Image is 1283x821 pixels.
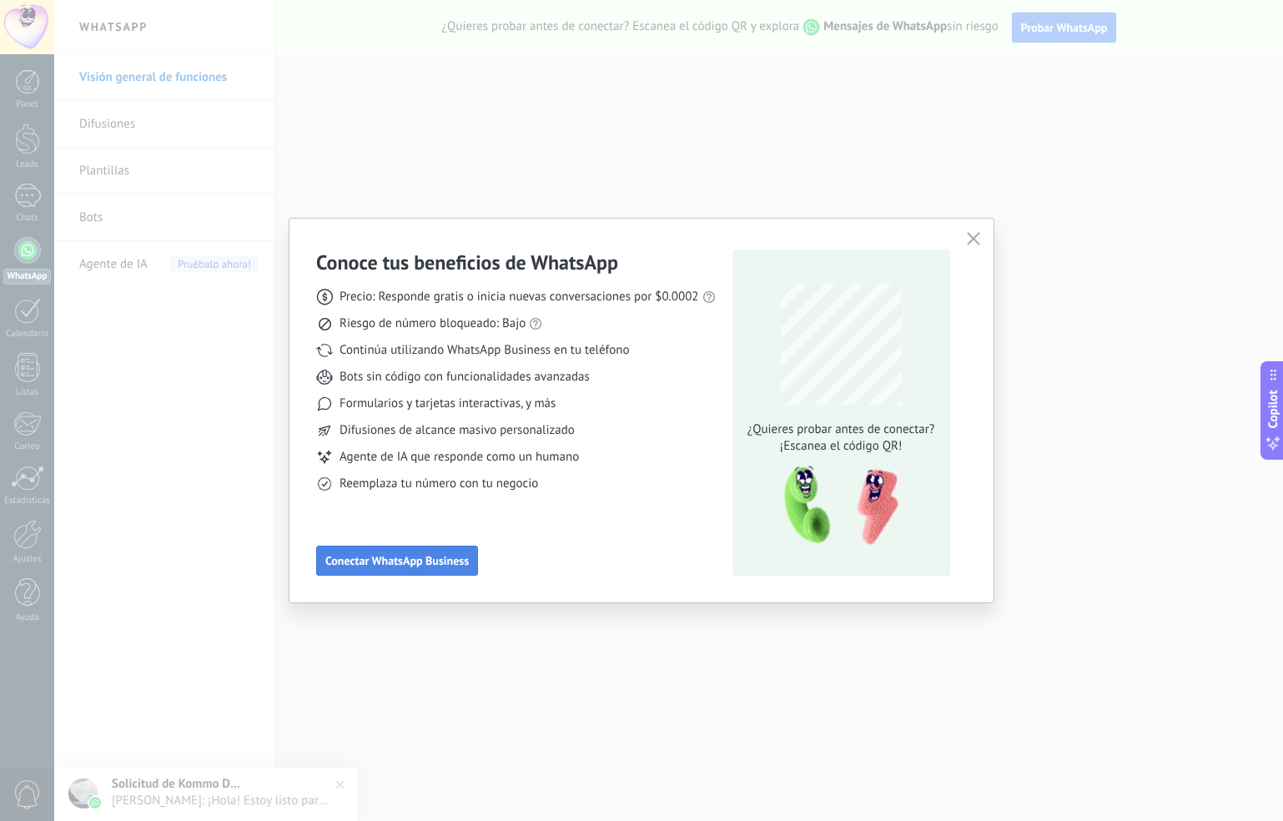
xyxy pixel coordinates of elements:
[340,395,556,412] span: Formularios y tarjetas interactivas, y más
[325,555,469,567] span: Conectar WhatsApp Business
[1265,390,1281,429] span: Copilot
[340,342,629,359] span: Continúa utilizando WhatsApp Business en tu teléfono
[340,476,538,492] span: Reemplaza tu número con tu negocio
[316,249,618,275] h3: Conoce tus beneficios de WhatsApp
[770,461,902,551] img: qr-pic-1x.png
[340,449,579,466] span: Agente de IA que responde como un humano
[340,289,699,305] span: Precio: Responde gratis o inicia nuevas conversaciones por $0.0002
[340,369,590,385] span: Bots sin código con funcionalidades avanzadas
[316,546,478,576] button: Conectar WhatsApp Business
[742,438,939,455] span: ¡Escanea el código QR!
[340,315,526,332] span: Riesgo de número bloqueado: Bajo
[340,422,575,439] span: Difusiones de alcance masivo personalizado
[742,421,939,438] span: ¿Quieres probar antes de conectar?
